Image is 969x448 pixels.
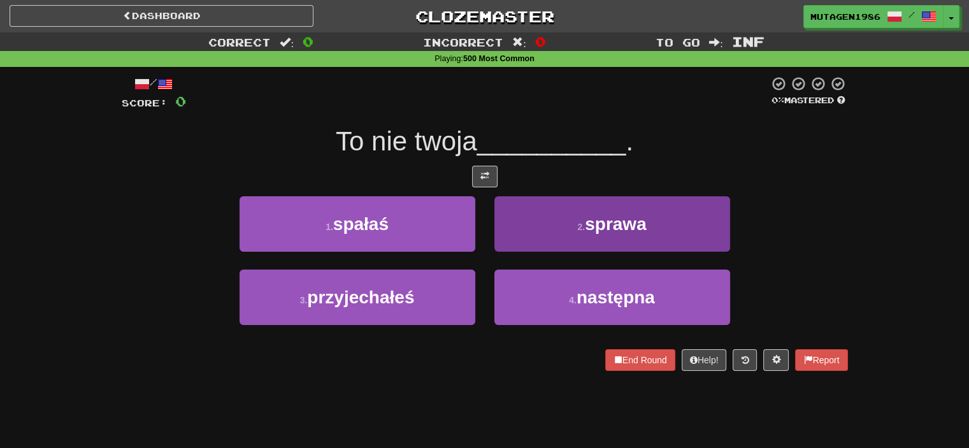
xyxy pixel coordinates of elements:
[300,295,308,305] small: 3 .
[577,287,655,307] span: następna
[10,5,313,27] a: Dashboard
[569,295,577,305] small: 4 .
[577,222,585,232] small: 2 .
[795,349,847,371] button: Report
[208,36,271,48] span: Correct
[307,287,414,307] span: przyjechałeś
[175,93,186,109] span: 0
[585,214,647,234] span: sprawa
[626,126,633,156] span: .
[240,196,475,252] button: 1.spałaś
[280,37,294,48] span: :
[512,37,526,48] span: :
[122,76,186,92] div: /
[423,36,503,48] span: Incorrect
[333,5,636,27] a: Clozemaster
[477,126,626,156] span: __________
[656,36,700,48] span: To go
[494,270,730,325] button: 4.następna
[326,222,333,232] small: 1 .
[803,5,944,28] a: Mutagen1986 /
[769,95,848,106] div: Mastered
[733,349,757,371] button: Round history (alt+y)
[810,11,880,22] span: Mutagen1986
[333,214,389,234] span: spałaś
[535,34,546,49] span: 0
[472,166,498,187] button: Toggle translation (alt+t)
[240,270,475,325] button: 3.przyjechałeś
[463,54,535,63] strong: 500 Most Common
[682,349,727,371] button: Help!
[303,34,313,49] span: 0
[122,98,168,108] span: Score:
[494,196,730,252] button: 2.sprawa
[772,95,784,105] span: 0 %
[605,349,675,371] button: End Round
[336,126,477,156] span: To nie twoja
[908,10,915,19] span: /
[732,34,764,49] span: Inf
[709,37,723,48] span: :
